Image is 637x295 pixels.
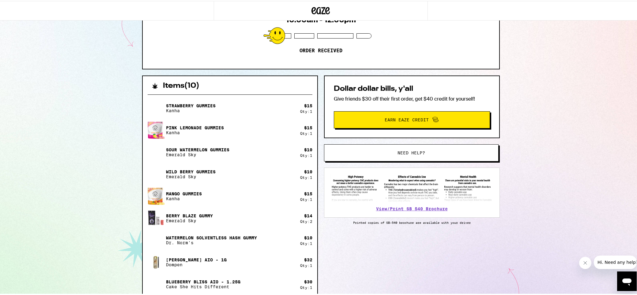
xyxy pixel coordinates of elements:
[166,239,257,244] p: Dr. Norm's
[166,124,224,129] p: Pink Lemonade Gummies
[148,165,165,182] img: Wild Berry Gummies
[376,205,448,210] a: View/Print SB 540 Brochure
[334,95,490,101] p: Give friends $30 off their first order, get $40 credit for yourself!
[300,263,312,267] div: Qty: 1
[304,234,312,239] div: $ 10
[300,47,342,53] p: Order received
[330,173,493,201] img: SB 540 Brochure preview
[300,175,312,179] div: Qty: 1
[166,217,213,222] p: Emerald Sky
[304,256,312,261] div: $ 32
[148,186,165,205] img: Mango Gummies
[300,241,312,245] div: Qty: 1
[148,143,165,160] img: Sour Watermelon Gummies
[148,231,165,248] img: Watermelon Solventless Hash Gummy
[166,234,257,239] p: Watermelon Solventless Hash Gummy
[166,168,216,173] p: Wild Berry Gummies
[166,195,202,200] p: Kanha
[166,107,216,112] p: Kanha
[324,220,500,223] p: Printed copies of SB-540 brochure are available with your driver
[304,212,312,217] div: $ 14
[166,151,229,156] p: Emerald Sky
[148,209,165,225] img: Berry Blaze Gummy
[166,146,229,151] p: Sour Watermelon Gummies
[300,219,312,223] div: Qty: 2
[300,285,312,289] div: Qty: 1
[166,173,216,178] p: Emerald Sky
[334,110,490,127] button: Earn Eaze Credit
[304,124,312,129] div: $ 15
[304,190,312,195] div: $ 15
[304,278,312,283] div: $ 30
[166,190,202,195] p: Mango Gummies
[4,4,44,9] span: Hi. Need any help?
[324,143,499,160] button: Need help?
[166,102,216,107] p: Strawberry Gummies
[300,109,312,112] div: Qty: 1
[148,275,165,292] img: Blueberry Bliss AIO - 1.25g
[304,102,312,107] div: $ 15
[300,197,312,201] div: Qty: 1
[304,146,312,151] div: $ 10
[166,212,213,217] p: Berry Blaze Gummy
[334,84,490,92] h2: Dollar dollar bills, y'all
[166,256,227,261] p: [PERSON_NAME] AIO - 1g
[385,117,429,121] span: Earn Eaze Credit
[300,131,312,135] div: Qty: 1
[148,99,165,116] img: Strawberry Gummies
[166,283,240,288] p: Cake She Hits Different
[300,153,312,157] div: Qty: 1
[398,150,425,154] span: Need help?
[148,253,165,270] img: King Louis XIII AIO - 1g
[163,81,199,89] h2: Items ( 10 )
[594,255,637,268] iframe: Message from company
[166,129,224,134] p: Kanha
[304,168,312,173] div: $ 10
[148,120,165,138] img: Pink Lemonade Gummies
[579,256,591,268] iframe: Close message
[617,271,637,290] iframe: Button to launch messaging window
[166,261,227,266] p: Dompen
[166,278,240,283] p: Blueberry Bliss AIO - 1.25g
